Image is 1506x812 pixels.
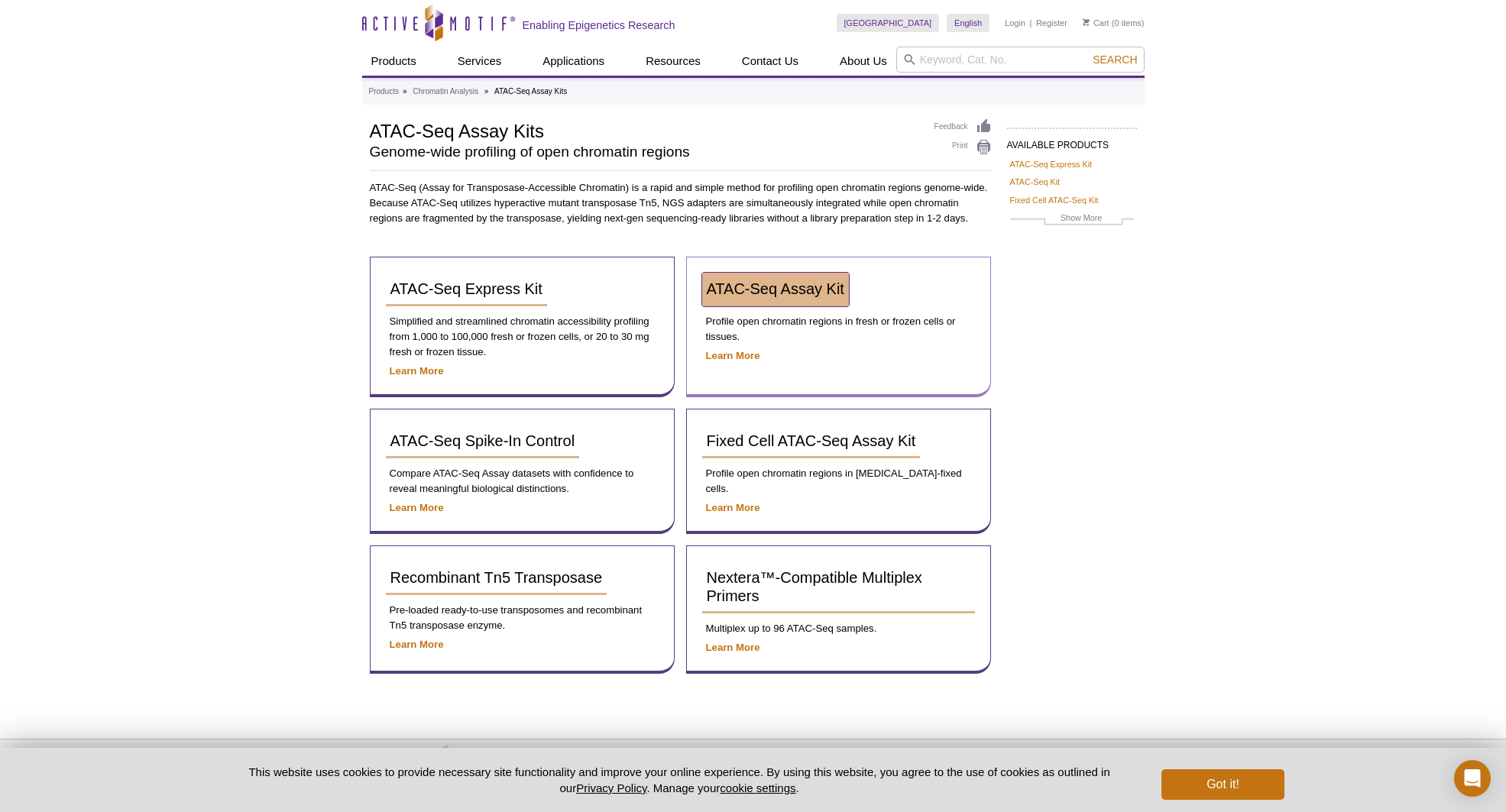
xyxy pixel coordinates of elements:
p: This website uses cookies to provide necessary site functionality and improve your online experie... [222,764,1137,796]
p: Profile open chromatin regions in fresh or frozen cells or tissues. [702,314,975,345]
a: Products [362,47,426,76]
a: Applications [533,47,614,76]
p: Multiplex up to 96 ATAC-Seq samples. [702,621,975,636]
li: ATAC-Seq Assay Kits [494,87,567,95]
a: Feedback [934,118,992,135]
a: Resources [636,47,710,76]
a: Nextera™-Compatible Multiplex Primers [702,561,975,613]
p: Compare ATAC-Seq Assay datasets with confidence to reveal meaningful biological distinctions. [386,466,659,497]
p: Pre-loaded ready-to-use transposomes and recombinant Tn5 transposase enzyme. [386,603,659,633]
li: » [484,87,489,95]
span: Nextera™-Compatible Multiplex Primers [707,569,922,604]
a: Cart [1083,18,1109,28]
a: About Us [831,47,896,76]
a: ATAC-Seq Assay Kit [702,273,849,306]
a: Recombinant Tn5 Transposase [386,561,607,595]
a: [GEOGRAPHIC_DATA] [837,14,940,32]
span: ATAC-Seq Spike-In Control [390,432,575,449]
a: Print [934,139,992,156]
a: Learn More [390,502,444,513]
a: Learn More [390,365,444,377]
a: Learn More [706,642,760,653]
a: Contact Us [733,47,808,76]
a: Login [1005,18,1025,28]
a: ATAC-Seq Express Kit [1010,157,1093,171]
button: cookie settings [720,781,795,794]
button: Got it! [1161,769,1284,800]
a: English [947,14,989,32]
img: Your Cart [1083,18,1090,26]
h2: Genome-wide profiling of open chromatin regions [370,145,919,159]
a: Chromatin Analysis [413,85,478,99]
a: ATAC-Seq Spike-In Control [386,425,580,458]
p: Simplified and streamlined chromatin accessibility profiling from 1,000 to 100,000 fresh or froze... [386,314,659,360]
span: Fixed Cell ATAC-Seq Assay Kit [707,432,916,449]
span: ATAC-Seq Assay Kit [707,280,844,297]
li: (0 items) [1083,14,1145,32]
a: Show More [1010,211,1134,228]
a: Products [369,85,399,99]
span: Recombinant Tn5 Transposase [390,569,603,586]
li: | [1030,14,1032,32]
span: Search [1093,53,1137,66]
a: Fixed Cell ATAC-Seq Kit [1010,193,1099,207]
a: Services [449,47,511,76]
li: » [403,87,407,95]
h2: AVAILABLE PRODUCTS [1007,128,1137,155]
a: Learn More [390,639,444,650]
a: Learn More [706,350,760,361]
a: Register [1036,18,1067,28]
h1: ATAC-Seq Assay Kits [370,118,919,141]
h2: Enabling Epigenetics Research [523,18,675,32]
p: Profile open chromatin regions in [MEDICAL_DATA]-fixed cells. [702,466,975,497]
a: Privacy Policy [576,781,646,794]
img: Active Motif, [362,739,538,801]
a: Fixed Cell ATAC-Seq Assay Kit [702,425,921,458]
p: ATAC-Seq (Assay for Transposase-Accessible Chromatin) is a rapid and simple method for profiling ... [370,180,992,226]
input: Keyword, Cat. No. [896,47,1145,73]
a: Learn More [706,502,760,513]
div: Open Intercom Messenger [1454,760,1491,797]
span: ATAC-Seq Express Kit [390,280,542,297]
button: Search [1088,53,1142,66]
a: ATAC-Seq Express Kit [386,273,547,306]
a: ATAC-Seq Kit [1010,175,1061,189]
